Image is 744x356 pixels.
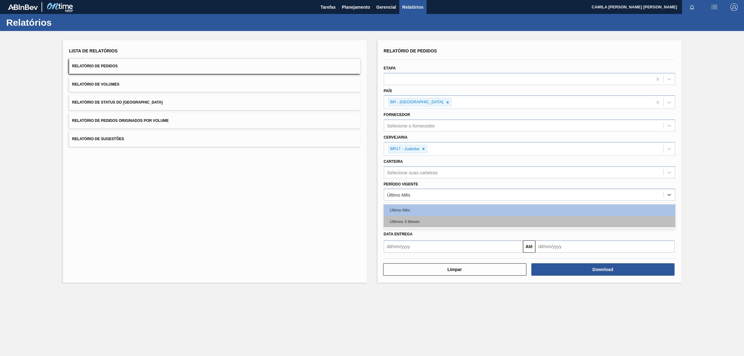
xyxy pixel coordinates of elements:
span: Relatório de Pedidos [72,64,118,68]
img: userActions [711,3,718,11]
div: Selecione o fornecedor [387,123,435,128]
button: Relatório de Status do [GEOGRAPHIC_DATA] [69,95,361,110]
label: País [384,89,392,93]
label: Fornecedor [384,113,410,117]
label: Carteira [384,159,403,164]
div: Último Mês [387,192,410,198]
button: Relatório de Sugestões [69,131,361,147]
img: Logout [730,3,738,11]
label: Cervejaria [384,135,408,140]
div: BR17 - Juatuba [388,145,420,153]
span: Planejamento [342,3,370,11]
button: Relatório de Pedidos [69,59,361,74]
label: Período Vigente [384,182,418,186]
button: Relatório de Volumes [69,77,361,92]
span: Relatório de Volumes [72,82,119,87]
div: Últimos 3 Meses [384,216,675,227]
input: dd/mm/yyyy [535,240,675,253]
span: Relatório de Pedidos [384,48,437,53]
span: Lista de Relatórios [69,48,118,53]
button: Relatório de Pedidos Originados por Volume [69,113,361,128]
span: Gerencial [376,3,396,11]
button: Limpar [383,263,526,276]
h1: Relatórios [6,19,116,26]
button: Notificações [682,3,702,11]
span: Relatório de Status do [GEOGRAPHIC_DATA] [72,100,163,105]
span: Data entrega [384,232,413,236]
div: Último Mês [384,204,675,216]
input: dd/mm/yyyy [384,240,523,253]
button: Download [531,263,675,276]
span: Tarefas [321,3,336,11]
span: Relatório de Pedidos Originados por Volume [72,118,169,123]
label: Etapa [384,66,396,70]
img: TNhmsLtSVTkK8tSr43FrP2fwEKptu5GPRR3wAAAABJRU5ErkJggg== [8,4,38,10]
div: Selecione suas carteiras [387,170,438,175]
span: Relatórios [402,3,423,11]
span: Relatório de Sugestões [72,137,124,141]
div: BR - [GEOGRAPHIC_DATA] [388,98,444,106]
button: Até [523,240,535,253]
